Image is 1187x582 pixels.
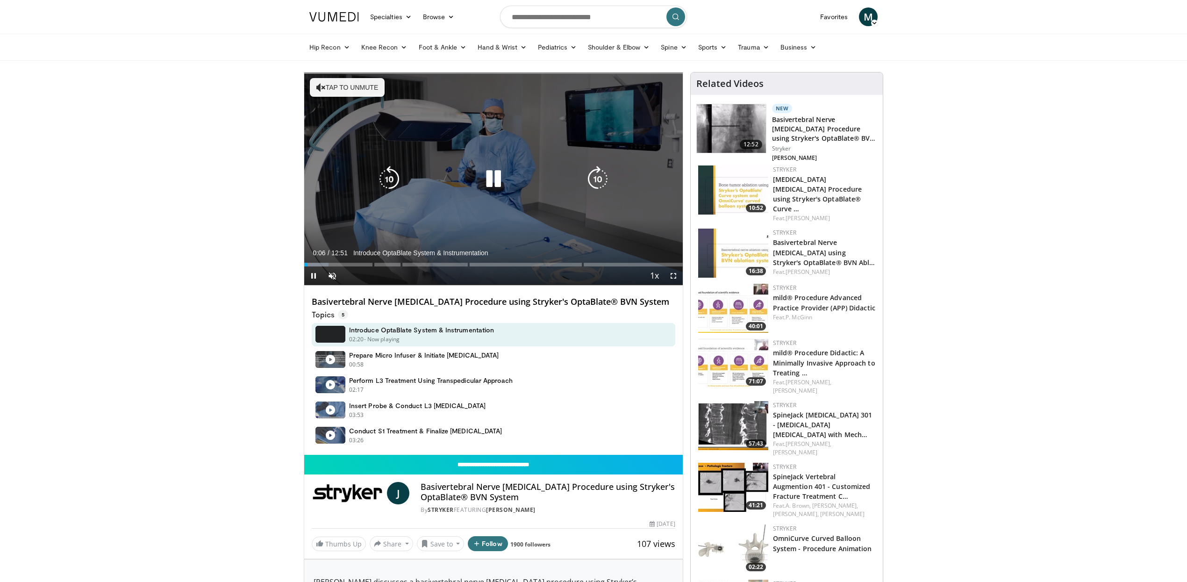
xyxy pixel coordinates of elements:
a: Stryker [773,284,796,292]
p: Stryker [772,145,877,152]
button: Tap to unmute [310,78,385,97]
a: [PERSON_NAME] [486,506,536,514]
a: Stryker [773,165,796,173]
a: J [387,482,409,504]
a: Stryker [773,463,796,471]
a: 02:22 [698,525,768,574]
a: mild® Procedure Advanced Practice Provider (APP) Didactic [773,293,875,312]
p: 03:53 [349,411,364,419]
a: [PERSON_NAME], [786,378,831,386]
a: Pediatrics [532,38,582,57]
div: Feat. [773,313,875,322]
a: Stryker [773,525,796,532]
a: 40:01 [698,284,768,333]
a: 57:43 [698,401,768,450]
span: 12:51 [331,249,348,257]
a: OmniCurve Curved Balloon System - Procedure Animation [773,534,872,553]
a: Stryker [773,401,796,409]
p: 02:20 [349,335,364,344]
a: Business [775,38,822,57]
a: Hip Recon [304,38,356,57]
a: Trauma [732,38,775,57]
div: Feat. [773,440,875,457]
span: 57:43 [746,439,766,448]
a: Basivertebral Nerve [MEDICAL_DATA] using Stryker's OptaBlate® BVN Abl… [773,238,875,266]
p: New [772,104,793,113]
button: Save to [417,536,465,551]
input: Search topics, interventions [500,6,687,28]
button: Share [370,536,413,551]
span: Introduce OptaBlate System & Instrumentation [353,249,488,257]
span: 107 views [637,538,675,549]
a: P. McGinn [786,313,812,321]
img: 4f822da0-6aaa-4e81-8821-7a3c5bb607c6.150x105_q85_crop-smart_upscale.jpg [698,284,768,333]
a: [PERSON_NAME] [820,510,865,518]
a: SpineJack [MEDICAL_DATA] 301 - [MEDICAL_DATA] [MEDICAL_DATA] with Mech… [773,410,872,439]
div: Feat. [773,268,875,276]
p: 02:17 [349,386,364,394]
a: Stryker [773,339,796,347]
a: A. Brown, [786,502,811,510]
p: Topics [312,310,348,319]
div: Feat. [773,214,875,223]
a: Spine [655,38,692,57]
button: Playback Rate [645,266,664,285]
div: [DATE] [650,520,675,528]
h4: Prepare Micro Infuser & Initiate [MEDICAL_DATA] [349,351,499,359]
span: / [328,249,329,257]
div: Feat. [773,378,875,395]
button: Pause [304,266,323,285]
span: 10:52 [746,204,766,212]
a: Stryker [773,229,796,237]
span: 71:07 [746,377,766,386]
a: Foot & Ankle [413,38,472,57]
a: [PERSON_NAME], [786,440,831,448]
a: 16:38 [698,229,768,278]
a: Stryker [428,506,454,514]
h4: Basivertebral Nerve [MEDICAL_DATA] Procedure using Stryker's OptaBlate® BVN System [312,297,675,307]
video-js: Video Player [304,72,683,286]
span: 0:06 [313,249,325,257]
img: 6ed72550-aece-4dce-88ed-d63958b6dcb3.150x105_q85_crop-smart_upscale.jpg [698,525,768,574]
button: Follow [468,536,508,551]
p: 03:26 [349,436,364,445]
img: VuMedi Logo [309,12,359,22]
div: By FEATURING [421,506,675,514]
a: 71:07 [698,339,768,388]
img: d17479fc-4bc7-42ba-8a9e-b675cc56351e.150x105_q85_crop-smart_upscale.jpg [697,104,766,153]
img: 0f0d9d51-420c-42d6-ac87-8f76a25ca2f4.150x105_q85_crop-smart_upscale.jpg [698,165,768,215]
a: Specialties [365,7,417,26]
img: Stryker [312,482,383,504]
a: Favorites [815,7,853,26]
h4: Basivertebral Nerve [MEDICAL_DATA] Procedure using Stryker's OptaBlate® BVN System [421,482,675,502]
button: Fullscreen [664,266,683,285]
h4: Related Videos [696,78,764,89]
a: [PERSON_NAME], [773,510,819,518]
p: 00:58 [349,360,364,369]
img: 9d4bc2db-bb55-4b2e-be96-a2b6c3db8f79.150x105_q85_crop-smart_upscale.jpg [698,339,768,388]
a: 1900 followers [510,540,551,548]
p: [PERSON_NAME] [772,154,877,162]
div: Progress Bar [304,263,683,266]
a: SpineJack Vertebral Augmention 401 - Customized Fracture Treatment C… [773,472,871,501]
h4: Insert Probe & Conduct L3 [MEDICAL_DATA] [349,402,486,410]
a: [PERSON_NAME] [786,214,830,222]
a: M [859,7,878,26]
a: 41:21 [698,463,768,512]
span: 16:38 [746,267,766,275]
a: mild® Procedure Didactic: A Minimally Invasive Approach to Treating … [773,348,875,377]
a: Shoulder & Elbow [582,38,655,57]
h4: Conduct S1 Treatment & Finalize [MEDICAL_DATA] [349,427,502,435]
img: b9a1412c-fd19-4ce2-a72e-1fe551ae4065.150x105_q85_crop-smart_upscale.jpg [698,463,768,512]
span: 40:01 [746,322,766,331]
span: 5 [338,310,348,319]
span: 02:22 [746,563,766,571]
a: 10:52 [698,165,768,215]
span: 12:52 [740,140,762,149]
a: Knee Recon [356,38,413,57]
span: 41:21 [746,501,766,510]
a: Sports [693,38,733,57]
a: [MEDICAL_DATA] [MEDICAL_DATA] Procedure using Stryker's OptaBlate® Curve … [773,175,862,213]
